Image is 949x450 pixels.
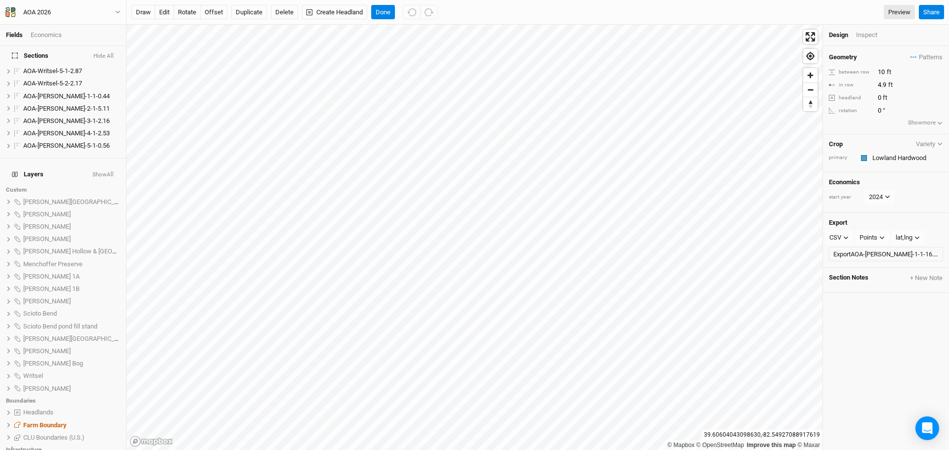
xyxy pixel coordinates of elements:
[23,80,82,87] span: AOA-Writsel-5-2-2.17
[23,92,110,100] span: AOA-[PERSON_NAME]-1-1-0.44
[23,273,120,281] div: Poston 1A
[23,372,43,379] span: Writsel
[829,94,872,102] div: headland
[31,31,62,40] div: Economics
[155,5,174,20] button: edit
[23,310,57,317] span: Scioto Bend
[5,7,121,18] button: AOA 2026
[919,5,944,20] button: Share
[23,323,97,330] span: Scioto Bend pond fill stand
[23,323,120,330] div: Scioto Bend pond fill stand
[856,31,891,40] div: Inspect
[829,274,868,283] span: Section Notes
[129,436,173,447] a: Mapbox logo
[23,285,120,293] div: Poston 1B
[23,198,120,206] div: Darby Lakes Preserve
[23,347,120,355] div: Stevens
[23,285,80,292] span: [PERSON_NAME] 1B
[829,233,841,243] div: CSV
[829,82,872,89] div: in row
[23,210,71,218] span: [PERSON_NAME]
[23,105,120,113] div: AOA-Wylie Ridge-2-1-5.11
[829,69,872,76] div: between row
[23,360,120,368] div: Utzinger Bog
[23,235,71,243] span: [PERSON_NAME]
[829,140,843,148] h4: Crop
[667,442,694,449] a: Mapbox
[23,223,71,230] span: [PERSON_NAME]
[23,117,120,125] div: AOA-Wylie Ridge-3-1-2.16
[23,297,71,305] span: [PERSON_NAME]
[896,233,912,243] div: lat,lng
[701,430,822,440] div: 39.60604043098630 , -82.54927088917619
[23,434,85,441] span: CLU Boundaries (U.S.)
[891,230,924,245] button: lat,lng
[884,5,915,20] a: Preview
[747,442,796,449] a: Improve this map
[915,416,939,440] div: Open Intercom Messenger
[829,219,943,227] h4: Export
[909,274,943,283] button: + New Note
[869,152,943,164] input: Lowland Hardwood
[371,5,395,20] button: Done
[23,247,159,255] span: [PERSON_NAME] Hollow & [GEOGRAPHIC_DATA]
[131,5,155,20] button: draw
[829,31,848,40] div: Design
[910,52,943,62] span: Patterns
[907,118,944,128] button: Showmore
[829,194,863,201] div: start year
[23,235,120,243] div: Genevieve Jones
[23,421,120,429] div: Farm Boundary
[803,82,818,97] button: Zoom out
[92,171,114,178] button: ShowAll
[803,97,818,111] button: Reset bearing to north
[860,233,877,243] div: Points
[23,142,120,150] div: AOA-Wylie Ridge-5-1-0.56
[200,5,227,20] button: offset
[23,409,53,416] span: Headlands
[23,210,120,218] div: Darby Oaks
[829,53,857,61] h4: Geometry
[23,67,82,75] span: AOA-Writsel-5-1-2.87
[23,434,120,442] div: CLU Boundaries (U.S.)
[23,372,120,380] div: Writsel
[23,92,120,100] div: AOA-Wylie Ridge-1-1-0.44
[855,230,889,245] button: Points
[23,260,83,268] span: Menchoffer Preserve
[23,129,110,137] span: AOA-[PERSON_NAME]-4-1-2.53
[23,297,120,305] div: Riddle
[23,80,120,87] div: AOA-Writsel-5-2-2.17
[23,347,71,355] span: [PERSON_NAME]
[23,198,131,205] span: [PERSON_NAME][GEOGRAPHIC_DATA]
[825,230,853,245] button: CSV
[231,5,267,20] button: Duplicate
[23,409,120,416] div: Headlands
[23,7,51,17] div: AOA 2026
[829,154,854,162] div: primary
[23,421,67,429] span: Farm Boundary
[12,170,43,178] span: Layers
[910,52,943,63] button: Patterns
[23,273,80,280] span: [PERSON_NAME] 1A
[829,247,943,262] button: ExportAOA-[PERSON_NAME]-1-1-16.82
[803,30,818,44] button: Enter fullscreen
[302,5,367,20] button: Create Headland
[93,53,114,60] button: Hide All
[23,142,110,149] span: AOA-[PERSON_NAME]-5-1-0.56
[23,360,83,367] span: [PERSON_NAME] Bog
[127,25,822,450] canvas: Map
[420,5,438,20] button: Redo (^Z)
[23,67,120,75] div: AOA-Writsel-5-1-2.87
[271,5,298,20] button: Delete
[915,140,943,148] button: Variety
[403,5,421,20] button: Undo (^z)
[23,247,120,255] div: Hintz Hollow & Stone Canyon
[829,178,943,186] h4: Economics
[23,129,120,137] div: AOA-Wylie Ridge-4-1-2.53
[803,68,818,82] button: Zoom in
[829,107,872,115] div: rotation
